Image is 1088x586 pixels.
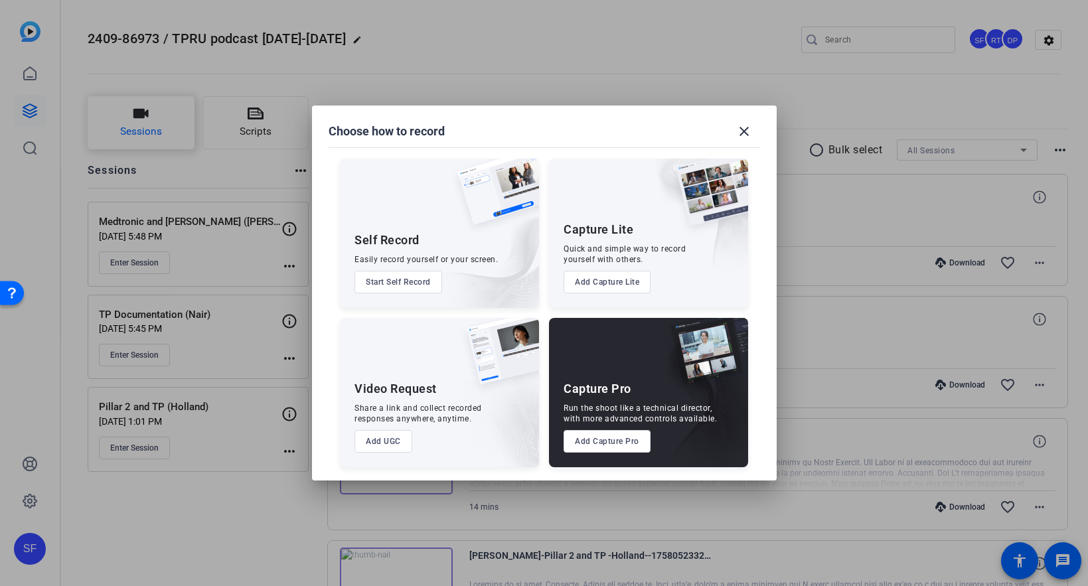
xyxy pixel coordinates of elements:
button: Add Capture Pro [564,430,651,453]
div: Quick and simple way to record yourself with others. [564,244,686,265]
button: Add UGC [354,430,412,453]
img: ugc-content.png [457,318,539,398]
img: capture-pro.png [661,318,748,399]
img: embarkstudio-self-record.png [424,187,539,308]
img: embarkstudio-capture-lite.png [629,159,748,291]
div: Easily record yourself or your screen. [354,254,498,265]
div: Share a link and collect recorded responses anywhere, anytime. [354,403,482,424]
img: embarkstudio-ugc-content.png [462,359,539,467]
div: Video Request [354,381,437,397]
div: Capture Lite [564,222,633,238]
button: Start Self Record [354,271,442,293]
mat-icon: close [736,123,752,139]
img: capture-lite.png [666,159,748,240]
div: Run the shoot like a technical director, with more advanced controls available. [564,403,717,424]
h1: Choose how to record [329,123,445,139]
img: self-record.png [447,159,539,238]
div: Capture Pro [564,381,631,397]
img: embarkstudio-capture-pro.png [650,334,748,467]
button: Add Capture Lite [564,271,651,293]
div: Self Record [354,232,420,248]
